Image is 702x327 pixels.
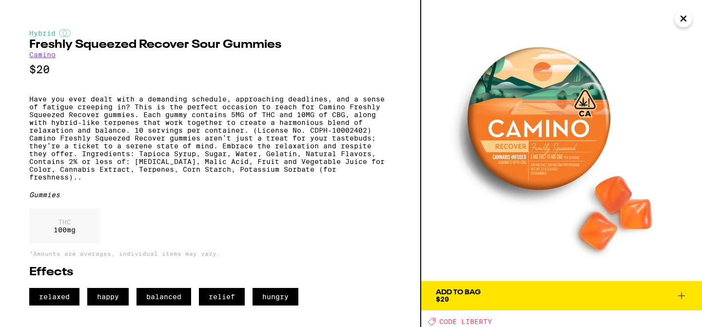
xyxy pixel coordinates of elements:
[436,295,449,303] span: $20
[439,318,492,326] span: CODE LIBERTY
[136,288,191,306] span: balanced
[29,29,391,37] div: Hybrid
[54,218,76,226] p: THC
[29,51,56,59] a: Camino
[29,39,391,51] h2: Freshly Squeezed Recover Sour Gummies
[29,266,391,278] h2: Effects
[29,288,79,306] span: relaxed
[6,7,70,15] span: Hi. Need any help?
[59,29,71,37] img: hybridColor.svg
[29,208,100,244] div: 100 mg
[421,281,702,310] button: Add To Bag$20
[675,10,692,27] button: Close
[29,191,391,199] div: Gummies
[199,288,245,306] span: relief
[436,289,481,296] div: Add To Bag
[253,288,298,306] span: hungry
[29,95,391,181] p: Have you ever dealt with a demanding schedule, approaching deadlines, and a sense of fatigue cree...
[29,63,391,76] p: $20
[29,250,391,257] p: *Amounts are averages, individual items may vary.
[87,288,129,306] span: happy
